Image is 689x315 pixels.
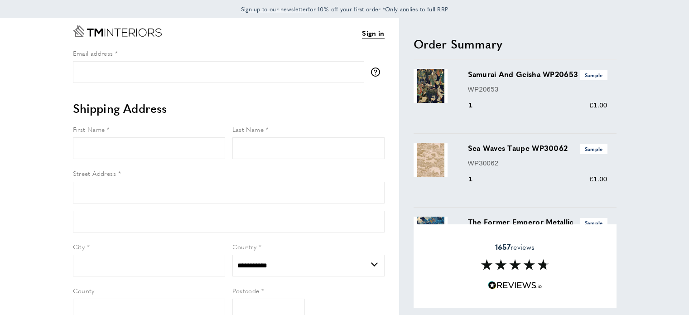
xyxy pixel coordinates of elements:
span: Sample [580,218,607,228]
h3: The Former Emperor Metallic Edition WP20607 [468,217,607,237]
a: Sign up to our newsletter [241,5,308,14]
strong: 1657 [495,242,511,252]
a: Go to Home page [73,25,162,37]
span: Email address [73,48,113,58]
div: 1 [468,174,486,184]
p: WP30062 [468,158,607,169]
span: Street Address [73,169,116,178]
span: Sample [580,70,607,80]
img: The Former Emperor Metallic Edition WP20607 [414,217,448,251]
span: Sign up to our newsletter [241,5,308,13]
span: County [73,286,95,295]
span: £1.00 [589,175,607,183]
button: More information [371,68,385,77]
span: for 10% off your first order *Only applies to full RRP [241,5,448,13]
img: Reviews section [481,259,549,270]
span: First Name [73,125,105,134]
span: Country [232,242,257,251]
img: Reviews.io 5 stars [488,281,542,290]
span: reviews [495,242,535,252]
h2: Order Summary [414,36,617,52]
span: Sample [580,144,607,154]
img: Samurai And Geisha WP20653 [414,69,448,103]
img: Sea Waves Taupe WP30062 [414,143,448,177]
h3: Samurai And Geisha WP20653 [468,69,607,80]
p: WP20653 [468,84,607,95]
h3: Sea Waves Taupe WP30062 [468,143,607,154]
span: Postcode [232,286,260,295]
span: £1.00 [589,101,607,109]
span: City [73,242,85,251]
div: 1 [468,100,486,111]
h2: Shipping Address [73,100,385,116]
a: Sign in [362,28,384,39]
span: Last Name [232,125,264,134]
